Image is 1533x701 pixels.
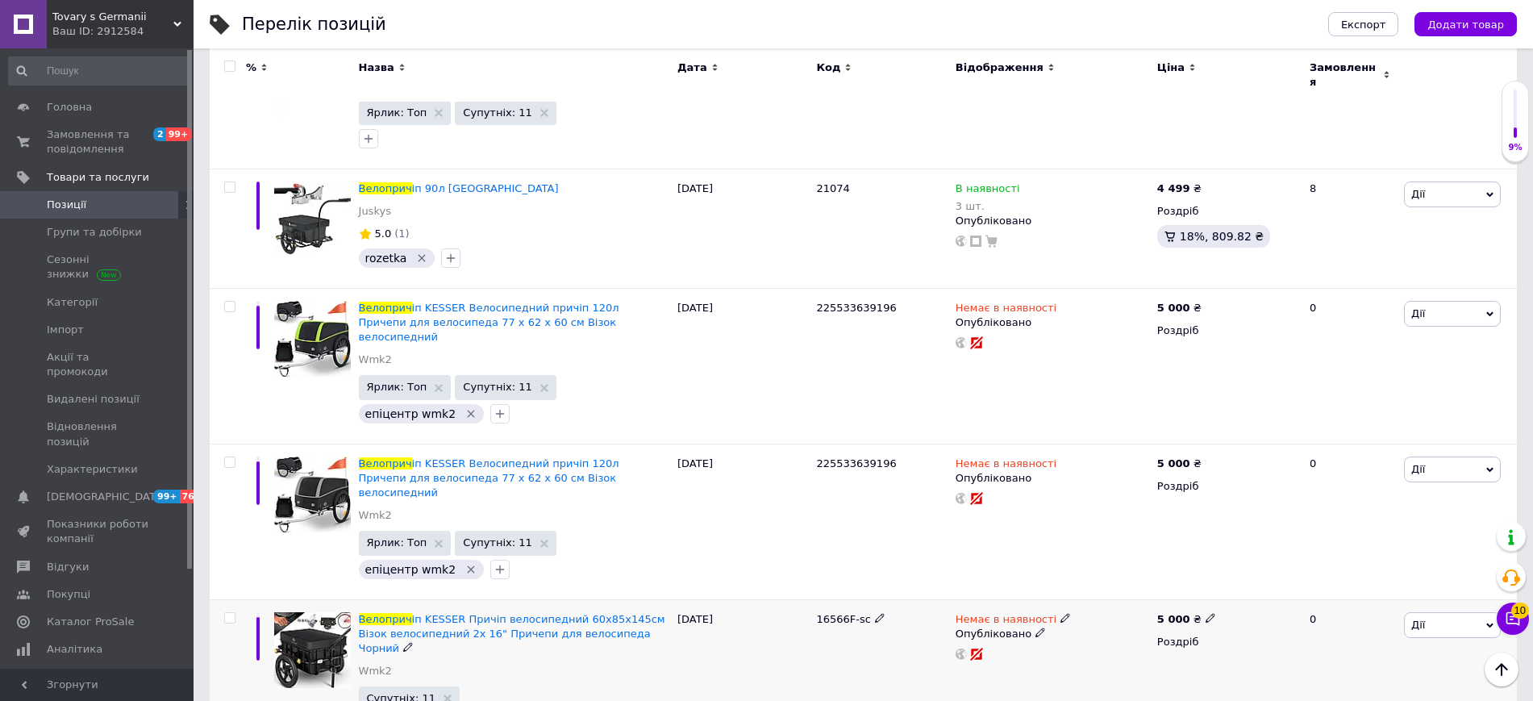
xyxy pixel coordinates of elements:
[1328,12,1399,36] button: Експорт
[47,350,149,379] span: Акції та промокоди
[47,323,84,337] span: Імпорт
[1502,142,1528,153] div: 9%
[1411,619,1425,631] span: Дії
[47,587,90,602] span: Покупці
[1411,463,1425,475] span: Дії
[359,302,412,314] span: Велоприч
[1411,307,1425,319] span: Дії
[673,444,812,599] div: [DATE]
[1300,169,1400,288] div: 8
[1341,19,1386,31] span: Експорт
[274,457,351,533] img: Велоприцеп KESSER Прицеп велосипедный 120л Прицепы для велосипеда 77 x 62 x 60 см Тележка велосип...
[673,169,812,288] div: [DATE]
[359,613,665,654] span: іп KESSER Причіп велосипедний 60x85x145см Візок велосипедний 2x 16" Причепи для велосипеда Чорний
[274,182,351,258] img: Велоприцеп 90л Германия
[415,252,428,265] svg: Видалити мітку
[1157,301,1202,315] div: ₴
[816,61,840,75] span: Код
[47,170,149,185] span: Товари та послуги
[1157,204,1296,219] div: Роздріб
[47,252,149,282] span: Сезонні знижки
[47,462,138,477] span: Характеристики
[47,127,149,156] span: Замовлення та повідомлення
[359,613,665,654] a: Велопричіп KESSER Причіп велосипедний 60x85x145см Візок велосипедний 2x 16" Причепи для велосипед...
[956,471,1149,486] div: Опубліковано
[1157,323,1296,338] div: Роздріб
[1157,635,1296,649] div: Роздріб
[816,613,870,625] span: 16566F-sc
[956,613,1056,630] span: Немає в наявності
[1511,603,1529,619] span: 10
[956,182,1020,199] span: В наявності
[816,457,896,469] span: 225533639196
[956,457,1056,474] span: Немає в наявності
[47,295,98,310] span: Категорії
[673,288,812,444] div: [DATE]
[359,302,619,343] a: Велопричіп KESSER Велосипедний причіп 120л Причепи для велосипеда 77 x 62 x 60 см Візок велосипедний
[463,537,531,548] span: Супутніх: 11
[956,627,1149,641] div: Опубліковано
[956,302,1056,319] span: Немає в наявності
[1157,457,1202,471] div: ₴
[47,560,89,574] span: Відгуки
[274,301,351,378] img: Велоприцеп KESSER Прицеп велосипедный 120л Прицепы для велосипеда 77 x 62 x 60 см Тележка велосип...
[47,225,142,240] span: Групи та добірки
[367,537,427,548] span: Ярлик: Топ
[956,214,1149,228] div: Опубліковано
[956,200,1020,212] div: 3 шт.
[375,227,392,240] span: 5.0
[47,642,102,657] span: Аналітика
[166,127,193,141] span: 99+
[52,10,173,24] span: Tovary s Germanii
[359,182,412,194] span: Велоприч
[394,227,409,240] span: (1)
[956,315,1149,330] div: Опубліковано
[1497,603,1529,635] button: Чат з покупцем10
[1157,182,1190,194] b: 4 499
[359,353,392,367] a: Wmk2
[47,392,140,407] span: Видалені позиції
[8,56,190,86] input: Пошук
[464,407,477,420] svg: Видалити мітку
[1180,230,1264,243] span: 18%, 809.82 ₴
[1411,188,1425,200] span: Дії
[816,302,896,314] span: 225533639196
[359,457,412,469] span: Велоприч
[1300,288,1400,444] div: 0
[47,615,134,629] span: Каталог ProSale
[359,664,392,678] a: Wmk2
[1427,19,1504,31] span: Додати товар
[359,182,559,194] a: Велопричіп 90л [GEOGRAPHIC_DATA]
[274,612,351,689] img: Велоприцеп KESSER Прицеп велосипедный 60x85x145см Тележка велосипедная 2x 16" Прицепы для велосип...
[47,198,86,212] span: Позиції
[359,457,619,499] a: Велопричіп KESSER Велосипедний причіп 120л Причепи для велосипеда 77 x 62 x 60 см Візок велосипедний
[463,107,531,118] span: Супутніх: 11
[242,16,386,33] div: Перелік позицій
[1157,302,1190,314] b: 5 000
[463,382,531,392] span: Супутніх: 11
[1310,61,1379,90] span: Замовлення
[412,182,559,194] span: іп 90л [GEOGRAPHIC_DATA]
[1157,613,1190,625] b: 5 000
[153,127,166,141] span: 2
[1157,612,1216,627] div: ₴
[816,182,849,194] span: 21074
[47,419,149,449] span: Відновлення позицій
[359,204,391,219] a: Juskys
[1485,653,1518,686] button: Наверх
[367,107,427,118] span: Ярлик: Топ
[359,302,619,343] span: іп KESSER Велосипедний причіп 120л Причепи для велосипеда 77 x 62 x 60 см Візок велосипедний
[956,61,1044,75] span: Відображення
[365,563,456,576] span: епіцентр wmk2
[359,457,619,499] span: іп KESSER Велосипедний причіп 120л Причепи для велосипеда 77 x 62 x 60 см Візок велосипедний
[1300,444,1400,599] div: 0
[47,490,166,504] span: [DEMOGRAPHIC_DATA]
[1414,12,1517,36] button: Додати товар
[1157,457,1190,469] b: 5 000
[365,407,456,420] span: епіцентр wmk2
[367,382,427,392] span: Ярлик: Топ
[47,517,149,546] span: Показники роботи компанії
[1157,479,1296,494] div: Роздріб
[153,490,180,503] span: 99+
[52,24,194,39] div: Ваш ID: 2912584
